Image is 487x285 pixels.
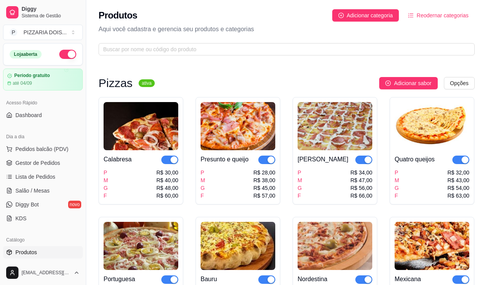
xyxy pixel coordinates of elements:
img: product-image [395,102,469,150]
div: R$ 48,00 [156,184,178,192]
span: KDS [15,215,27,222]
span: Dashboard [15,111,42,119]
div: R$ 54,00 [447,184,469,192]
div: Quatro queijos [395,155,435,164]
a: Complementos [3,260,83,272]
div: R$ 30,00 [156,169,178,176]
button: Adicionar sabor [379,77,437,89]
span: Gestor de Pedidos [15,159,60,167]
div: Presunto e queijo [201,155,249,164]
button: Reodernar categorias [402,9,475,22]
span: Salão / Mesas [15,187,50,194]
span: plus-circle [385,80,391,86]
div: M [201,176,205,184]
div: R$ 63,00 [447,192,469,199]
a: Produtos [3,246,83,258]
article: Período gratuito [14,73,50,79]
button: Opções [444,77,475,89]
div: PIZZARIA DOIS ... [23,28,67,36]
div: R$ 66,00 [350,192,372,199]
span: Adicionar sabor [394,79,431,87]
a: Diggy Botnovo [3,198,83,211]
a: Gestor de Pedidos [3,157,83,169]
div: R$ 43,00 [447,176,469,184]
a: KDS [3,212,83,225]
span: Adicionar categoria [347,11,393,20]
a: Período gratuitoaté 04/09 [3,69,83,91]
span: Lista de Pedidos [15,173,55,181]
div: Catálogo [3,234,83,246]
button: [EMAIL_ADDRESS][DOMAIN_NAME] [3,263,83,282]
a: Dashboard [3,109,83,121]
div: F [395,192,399,199]
div: [PERSON_NAME] [298,155,348,164]
div: R$ 32,00 [447,169,469,176]
a: Salão / Mesas [3,184,83,197]
span: Produtos [15,248,37,256]
div: R$ 34,00 [350,169,372,176]
article: até 04/09 [13,80,32,86]
sup: ativa [139,79,154,87]
div: R$ 60,00 [156,192,178,199]
button: Adicionar categoria [332,9,399,22]
div: Calabresa [104,155,132,164]
img: product-image [298,222,372,270]
div: M [395,176,399,184]
div: P [104,169,108,176]
span: P [10,28,17,36]
div: R$ 57,00 [253,192,275,199]
input: Buscar por nome ou código do produto [103,45,464,54]
h3: Pizzas [99,79,132,88]
p: Aqui você cadastra e gerencia seu produtos e categorias [99,25,475,34]
button: Pedidos balcão (PDV) [3,143,83,155]
button: Alterar Status [59,50,76,59]
h2: Produtos [99,9,137,22]
div: G [201,184,205,192]
div: M [104,176,108,184]
div: G [104,184,108,192]
div: R$ 40,00 [156,176,178,184]
span: Pedidos balcão (PDV) [15,145,69,153]
span: Diggy [22,6,80,13]
div: R$ 47,00 [350,176,372,184]
div: G [395,184,399,192]
a: DiggySistema de Gestão [3,3,83,22]
div: P [395,169,399,176]
a: Lista de Pedidos [3,171,83,183]
div: Acesso Rápido [3,97,83,109]
div: P [298,169,302,176]
div: R$ 45,00 [253,184,275,192]
div: R$ 38,00 [253,176,275,184]
div: P [201,169,205,176]
img: product-image [104,102,178,150]
div: R$ 28,00 [253,169,275,176]
img: product-image [298,102,372,150]
div: F [104,192,108,199]
div: R$ 56,00 [350,184,372,192]
img: product-image [395,222,469,270]
span: [EMAIL_ADDRESS][DOMAIN_NAME] [22,270,70,276]
span: Sistema de Gestão [22,13,80,19]
span: Opções [450,79,469,87]
div: F [201,192,205,199]
span: ordered-list [408,13,413,18]
div: Nordestina [298,275,327,284]
span: Diggy Bot [15,201,39,208]
div: F [298,192,302,199]
div: G [298,184,302,192]
div: Portuguesa [104,275,135,284]
img: product-image [201,102,275,150]
button: Select a team [3,25,83,40]
img: product-image [104,222,178,270]
div: Mexicana [395,275,421,284]
span: Reodernar categorias [417,11,469,20]
div: Bauru [201,275,217,284]
span: plus-circle [338,13,344,18]
div: Loja aberta [10,50,42,59]
div: M [298,176,302,184]
img: product-image [201,222,275,270]
div: Dia a dia [3,131,83,143]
